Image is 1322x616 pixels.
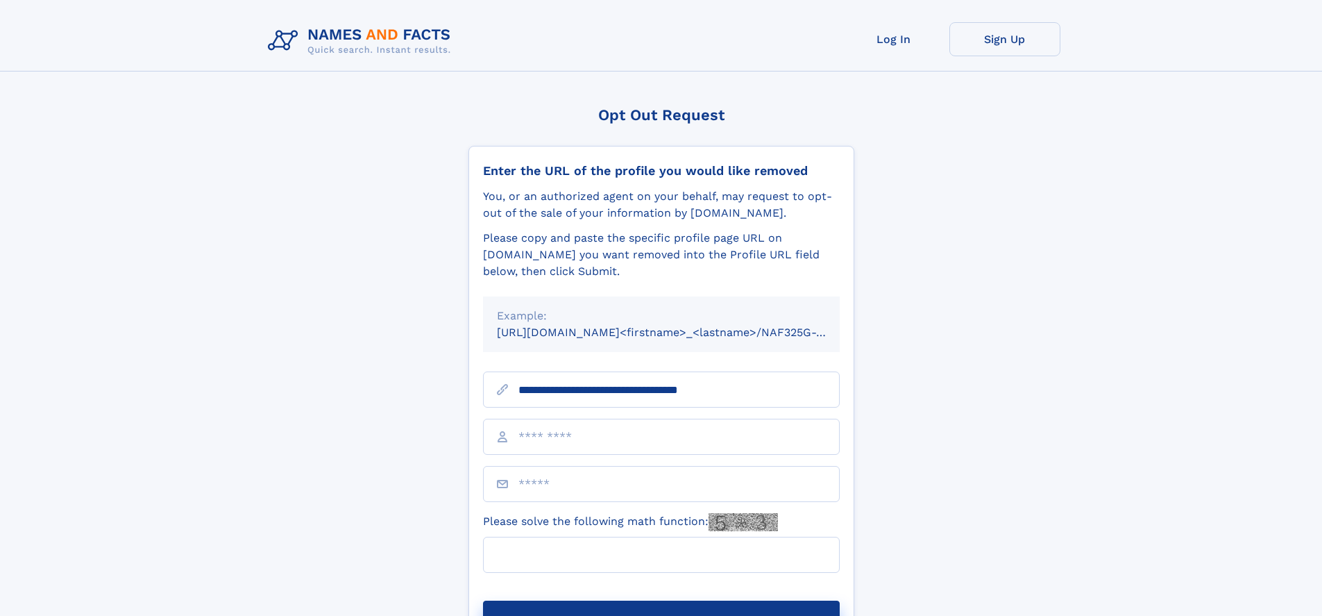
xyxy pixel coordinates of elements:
div: Enter the URL of the profile you would like removed [483,163,840,178]
a: Log In [838,22,949,56]
div: Please copy and paste the specific profile page URL on [DOMAIN_NAME] you want removed into the Pr... [483,230,840,280]
a: Sign Up [949,22,1060,56]
div: You, or an authorized agent on your behalf, may request to opt-out of the sale of your informatio... [483,188,840,222]
small: [URL][DOMAIN_NAME]<firstname>_<lastname>/NAF325G-xxxxxxxx [497,326,866,339]
div: Example: [497,308,826,324]
label: Please solve the following math function: [483,513,778,531]
img: Logo Names and Facts [262,22,462,60]
div: Opt Out Request [468,106,854,124]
